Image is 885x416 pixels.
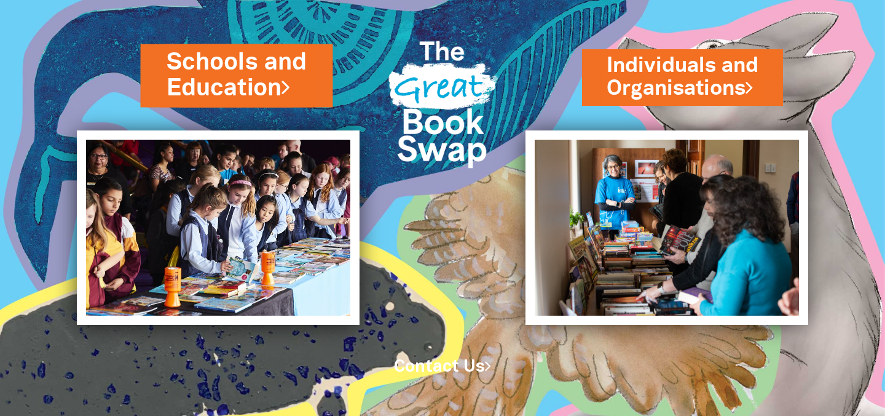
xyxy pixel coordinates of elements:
[166,46,307,105] a: Schools andEducation
[378,15,507,186] img: Great Bookswap logo
[394,359,491,375] a: Contact Us
[77,130,360,325] img: Schools and Education
[607,51,758,103] a: Individuals andOrganisations
[525,130,808,325] img: Individuals and Organisations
